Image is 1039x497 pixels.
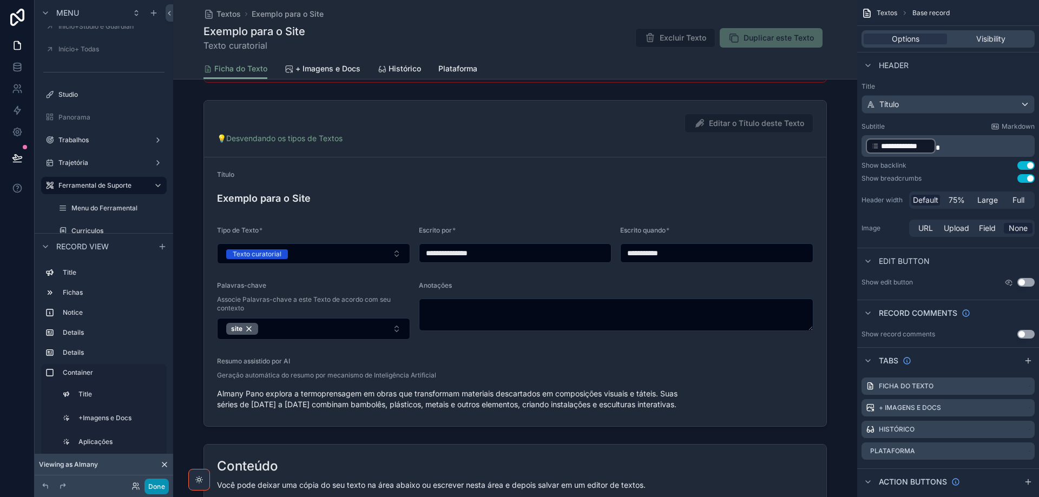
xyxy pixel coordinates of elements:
label: Ferramental de Suporte [58,181,145,190]
a: Início+Studio e Guardian [41,18,167,35]
span: Default [913,195,938,206]
a: Ficha do Texto [203,59,267,79]
a: Ferramental de Suporte [41,177,167,194]
label: Início+Studio e Guardian [58,22,165,31]
span: Título [879,99,899,110]
span: Menu [56,8,79,18]
span: + Imagens e Docs [295,63,360,74]
a: + Imagens e Docs [285,59,360,81]
span: 75% [949,195,965,206]
label: Menu do Ferramental [71,204,165,213]
a: Markdown [991,122,1035,131]
span: Base record [912,9,950,17]
label: + Imagens e Docs [879,403,941,412]
label: Details [63,348,162,357]
span: Large [977,195,998,206]
div: Show backlink [862,161,906,170]
div: Show breadcrumbs [862,174,922,183]
label: Title [862,82,1035,91]
div: scrollable content [862,135,1035,157]
label: Histórico [879,425,915,434]
span: Texto curatorial [203,39,305,52]
span: Ficha do Texto [214,63,267,74]
label: Trajetória [58,158,149,167]
a: Menu do Ferramental [54,200,167,217]
label: Aplicações [78,438,160,446]
div: scrollable content [35,259,173,458]
label: Trabalhos [58,136,149,144]
span: Field [979,223,996,234]
label: Plataforma [870,447,915,455]
span: Markdown [1002,122,1035,131]
h1: Exemplo para o Site [203,24,305,39]
span: URL [918,223,933,234]
label: Subtitle [862,122,885,131]
a: Exemplo para o Site [252,9,324,19]
label: Ficha do Texto [879,382,933,390]
label: +Imagens e Docs [78,414,160,422]
div: Show record comments [862,330,935,339]
a: Curriculos [54,222,167,240]
label: Header width [862,196,905,204]
span: Record view [56,241,109,252]
label: Title [63,268,162,277]
span: Viewing as Almany [39,460,98,469]
a: Panorama [41,109,167,126]
label: Show edit button [862,278,913,287]
a: Histórico [378,59,421,81]
span: Histórico [389,63,421,74]
label: Title [78,390,160,399]
button: Done [144,479,169,494]
label: Container [63,368,162,377]
label: Studio [58,90,165,99]
button: Título [862,95,1035,114]
span: Tabs [879,355,898,366]
a: Trabalhos [41,131,167,149]
a: Textos [203,9,241,19]
span: Header [879,60,909,71]
label: Fichas [63,288,162,297]
span: Visibility [976,34,1005,44]
label: Notice [63,308,162,317]
span: Full [1012,195,1024,206]
label: Image [862,224,905,233]
span: Upload [944,223,969,234]
label: Details [63,328,162,337]
span: None [1009,223,1028,234]
span: Action buttons [879,476,947,487]
label: Panorama [58,113,165,122]
label: Início+ Todas [58,45,165,54]
span: Textos [216,9,241,19]
span: Plataforma [438,63,477,74]
span: Record comments [879,308,957,319]
a: Início+ Todas [41,41,167,58]
span: Edit button [879,256,930,267]
a: Plataforma [438,59,477,81]
a: Studio [41,86,167,103]
span: Textos [877,9,897,17]
span: Options [892,34,919,44]
label: Curriculos [71,227,165,235]
a: Trajetória [41,154,167,171]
